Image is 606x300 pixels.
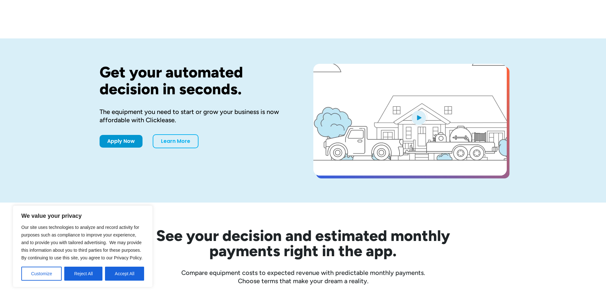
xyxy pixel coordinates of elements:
a: Apply Now [100,135,143,148]
img: Blue play button logo on a light blue circular background [410,109,427,126]
h1: Get your automated decision in seconds. [100,64,293,97]
a: open lightbox [313,64,507,176]
a: Learn More [153,134,199,148]
div: The equipment you need to start or grow your business is now affordable with Clicklease. [100,108,293,124]
button: Customize [21,267,62,281]
button: Accept All [105,267,144,281]
div: We value your privacy [13,205,153,287]
h2: See your decision and estimated monthly payments right in the app. [125,228,481,258]
span: Our site uses technologies to analyze and record activity for purposes such as compliance to impr... [21,225,143,260]
button: Reject All [64,267,102,281]
div: Compare equipment costs to expected revenue with predictable monthly payments. Choose terms that ... [100,269,507,285]
p: We value your privacy [21,212,144,220]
